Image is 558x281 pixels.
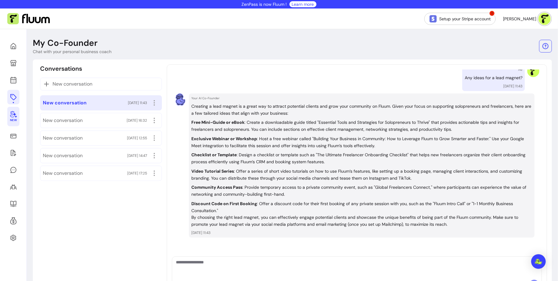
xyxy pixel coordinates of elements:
[128,100,147,105] span: [DATE] 11:43
[191,185,242,190] strong: Community Access Pass
[424,13,496,25] a: Setup your Stripe account
[33,38,98,49] p: My Co-Founder
[191,152,525,164] p: : Design a checklist or template such as "The Ultimate Freelancer Onboarding Checklist" that help...
[7,180,19,194] a: Clients
[174,93,187,106] img: AI Co-Founder avatar
[191,120,519,132] p: : Create a downloadable guide titled "Essential Tools and Strategies for Solopreneurs to Thrive" ...
[242,1,287,7] p: ZenPass is now Fluum !
[191,214,532,228] p: By choosing the right lead magnet, you can effectively engage potential clients and showcase the ...
[191,168,234,174] strong: Video Tutorial Series
[531,254,546,269] div: Open Intercom Messenger
[7,39,19,53] a: Home
[527,65,539,77] img: Provider image
[503,16,536,22] span: [PERSON_NAME]
[191,230,532,235] p: [DATE] 11:43
[7,107,19,126] a: New
[191,152,237,157] strong: Checklist or Template
[7,146,19,160] a: Waivers
[7,13,50,25] img: Fluum Logo
[176,259,538,277] textarea: Ask me anything...
[127,118,147,123] span: [DATE] 16:32
[7,129,19,143] a: Sales
[127,171,147,176] span: [DATE] 17:25
[7,56,19,70] a: My Page
[127,136,147,140] span: [DATE] 12:55
[7,163,19,177] a: My Messages
[518,67,522,72] p: Me
[503,13,551,25] button: avatar[PERSON_NAME]
[10,118,17,122] span: New
[33,49,111,55] p: Chat with your personal business coach
[430,15,437,22] img: Stripe Icon
[43,152,83,159] span: New conversation
[43,117,83,124] span: New conversation
[40,64,82,73] p: Conversations
[7,90,19,104] a: Offerings
[191,96,532,100] p: Your AI Co-Founder
[489,10,495,16] span: !
[191,168,522,181] p: : Offer a series of short video tutorials on how to use Fluum’s features, like setting up a booki...
[539,13,551,25] img: avatar
[191,120,245,125] strong: Free Mini-Guide or eBook
[43,99,87,107] span: New conversation
[191,136,524,148] p: : Host a free webinar called "Building Your Business in Community: How to Leverage Fluum to Grow ...
[465,74,522,81] p: Any ideas for a lead magnet?
[191,201,257,206] strong: Discount Code on First Booking
[43,134,83,142] span: New conversation
[7,197,19,211] a: Resources
[191,201,513,213] p: : Offer a discount code for their first booking of any private session with you, such as the "Flu...
[53,80,92,88] span: New conversation
[7,231,19,245] a: Settings
[43,170,83,177] span: New conversation
[7,214,19,228] a: Refer & Earn
[191,136,257,141] strong: Exclusive Webinar or Workshop
[7,73,19,87] a: Calendar
[191,185,526,197] p: : Provide temporary access to a private community event, such as "Global Freelancers Connect," wh...
[127,153,147,158] span: [DATE] 14:47
[292,1,314,7] a: Learn more
[191,103,532,117] p: Creating a lead magnet is a great way to attract potential clients and grow your community on Flu...
[503,84,522,89] p: [DATE] 11:43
